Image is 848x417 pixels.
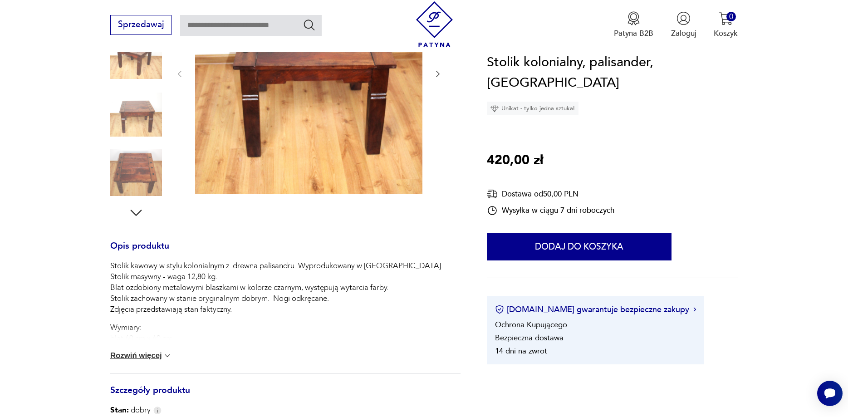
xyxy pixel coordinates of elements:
[110,89,162,141] img: Zdjęcie produktu Stolik kolonialny, palisander, Indie
[110,243,461,261] h3: Opis produktu
[614,28,653,39] p: Patyna B2B
[817,381,843,406] iframe: Smartsupp widget button
[153,407,162,414] img: Info icon
[693,308,696,312] img: Ikona strzałki w prawo
[671,28,696,39] p: Zaloguj
[487,52,738,93] h1: Stolik kolonialny, palisander, [GEOGRAPHIC_DATA]
[487,188,498,200] img: Ikona dostawy
[110,322,443,366] p: Wymiary: blat 60 cm x 60 cm wysokość 45,5 cm waga 12,80 kg
[487,150,543,171] p: 420,00 zł
[495,319,567,330] li: Ochrona Kupującego
[719,11,733,25] img: Ikona koszyka
[110,31,162,83] img: Zdjęcie produktu Stolik kolonialny, palisander, Indie
[110,387,461,405] h3: Szczegóły produktu
[412,1,457,47] img: Patyna - sklep z meblami i dekoracjami vintage
[110,405,151,416] span: dobry
[495,333,564,343] li: Bezpieczna dostawa
[110,405,129,415] b: Stan:
[614,11,653,39] a: Ikona medaluPatyna B2B
[495,304,696,315] button: [DOMAIN_NAME] gwarantuje bezpieczne zakupy
[110,147,162,198] img: Zdjęcie produktu Stolik kolonialny, palisander, Indie
[490,104,499,113] img: Ikona diamentu
[487,205,614,216] div: Wysyłka w ciągu 7 dni roboczych
[714,11,738,39] button: 0Koszyk
[487,102,578,115] div: Unikat - tylko jedna sztuka!
[303,18,316,31] button: Szukaj
[726,12,736,21] div: 0
[487,233,672,260] button: Dodaj do koszyka
[110,260,443,315] p: Stolik kawowy w stylu kolonialnym z drewna palisandru. Wyprodukowany w [GEOGRAPHIC_DATA]. Stolik ...
[676,11,691,25] img: Ikonka użytkownika
[110,15,172,35] button: Sprzedawaj
[163,351,172,360] img: chevron down
[627,11,641,25] img: Ikona medalu
[495,346,547,356] li: 14 dni na zwrot
[487,188,614,200] div: Dostawa od 50,00 PLN
[110,351,172,360] button: Rozwiń więcej
[614,11,653,39] button: Patyna B2B
[110,22,172,29] a: Sprzedawaj
[671,11,696,39] button: Zaloguj
[714,28,738,39] p: Koszyk
[495,305,504,314] img: Ikona certyfikatu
